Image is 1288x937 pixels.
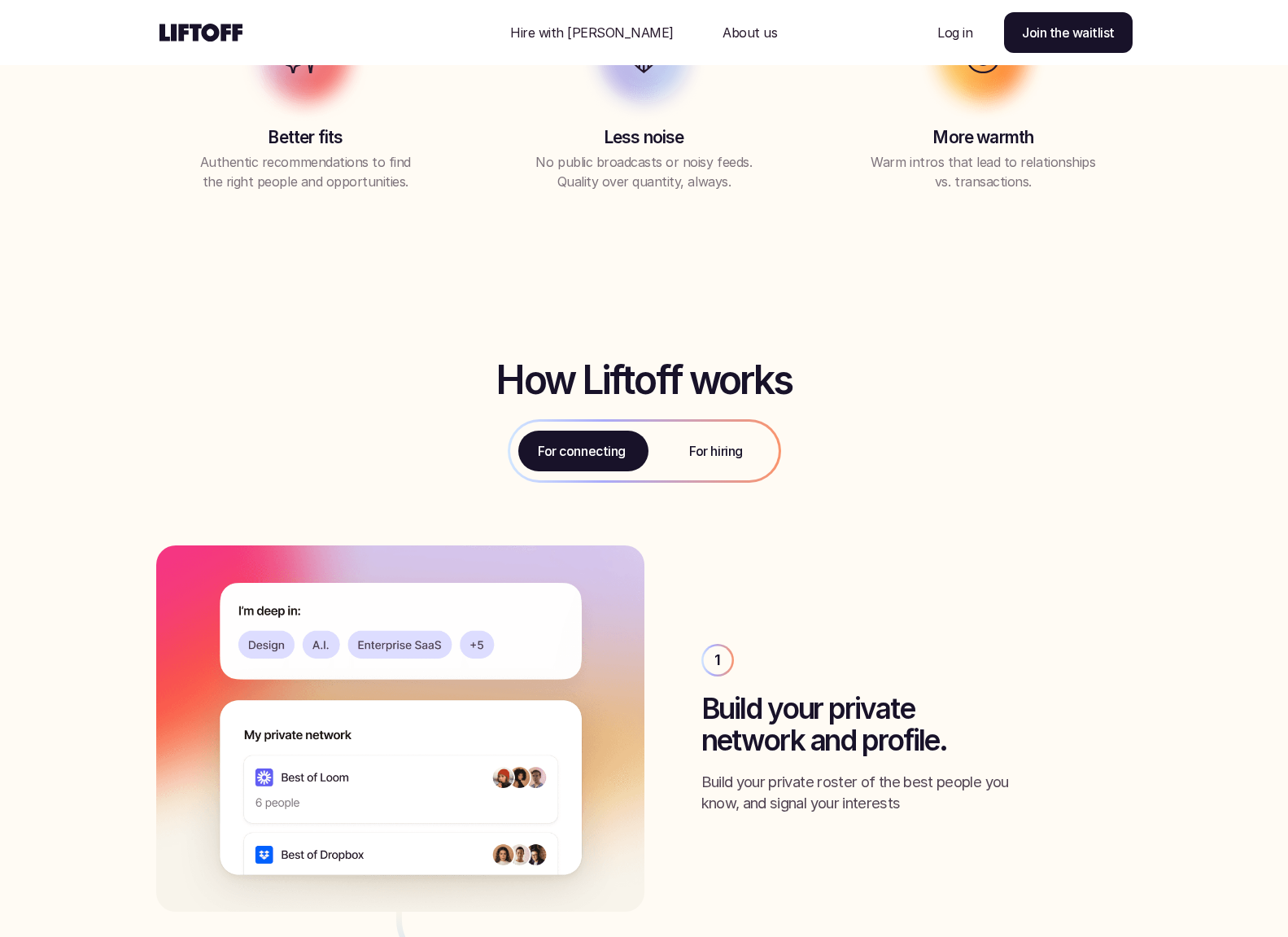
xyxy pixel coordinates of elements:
[1004,12,1133,53] a: Join the waitlist
[191,153,419,192] p: Authentic recommendations to find the right people and opportunities.
[865,153,1101,192] p: Warm intros that lead to relationships vs. transactions.
[491,13,693,52] a: Nav Link
[918,13,992,52] a: Nav Link
[701,693,1133,755] h3: Build your private network and profile.
[510,23,674,42] p: Hire with [PERSON_NAME]
[156,126,455,148] p: Better fits
[834,126,1133,148] p: More warmth
[538,441,625,461] p: For connecting
[496,359,792,402] h2: How Liftoff works
[937,23,972,42] p: Log in
[703,13,797,52] a: Nav Link
[530,153,758,192] p: No public broadcasts or noisy feeds. Quality over quantity, always.
[714,650,720,671] p: 1
[1022,23,1115,42] p: Join the waitlist
[689,441,742,461] p: For hiring
[723,23,777,42] p: About us
[495,126,793,148] p: Less noise
[701,772,1046,814] p: Build your private roster of the best people you know, and signal your interests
